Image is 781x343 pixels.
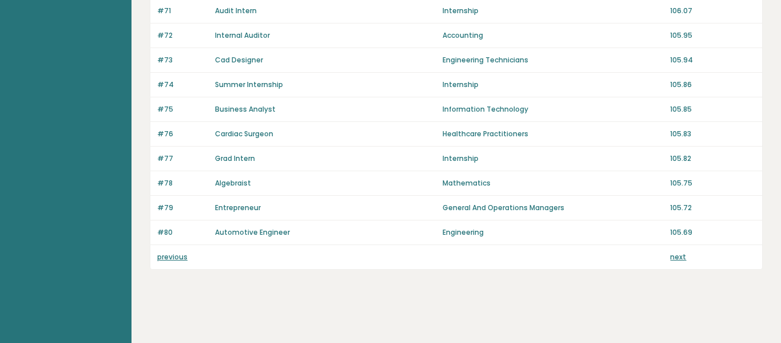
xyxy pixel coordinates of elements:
[443,203,663,213] p: General And Operations Managers
[157,227,208,238] p: #80
[670,203,755,213] p: 105.72
[157,153,208,164] p: #77
[670,252,686,262] a: next
[157,6,208,16] p: #71
[443,129,663,139] p: Healthcare Practitioners
[157,55,208,65] p: #73
[157,252,188,262] a: previous
[157,178,208,188] p: #78
[157,203,208,213] p: #79
[215,6,257,15] a: Audit Intern
[670,80,755,90] p: 105.86
[215,129,273,139] a: Cardiac Surgeon
[157,30,208,41] p: #72
[215,178,251,188] a: Algebraist
[443,55,663,65] p: Engineering Technicians
[670,104,755,115] p: 105.85
[157,104,208,115] p: #75
[215,153,255,163] a: Grad Intern
[215,203,261,212] a: Entrepreneur
[670,129,755,139] p: 105.83
[670,178,755,188] p: 105.75
[670,6,755,16] p: 106.07
[215,80,283,89] a: Summer Internship
[443,30,663,41] p: Accounting
[670,30,755,41] p: 105.95
[443,178,663,188] p: Mathematics
[670,55,755,65] p: 105.94
[443,227,663,238] p: Engineering
[215,227,290,237] a: Automotive Engineer
[443,80,663,90] p: Internship
[157,129,208,139] p: #76
[443,104,663,115] p: Information Technology
[215,30,270,40] a: Internal Auditor
[215,104,276,114] a: Business Analyst
[670,153,755,164] p: 105.82
[443,153,663,164] p: Internship
[157,80,208,90] p: #74
[215,55,263,65] a: Cad Designer
[443,6,663,16] p: Internship
[670,227,755,238] p: 105.69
